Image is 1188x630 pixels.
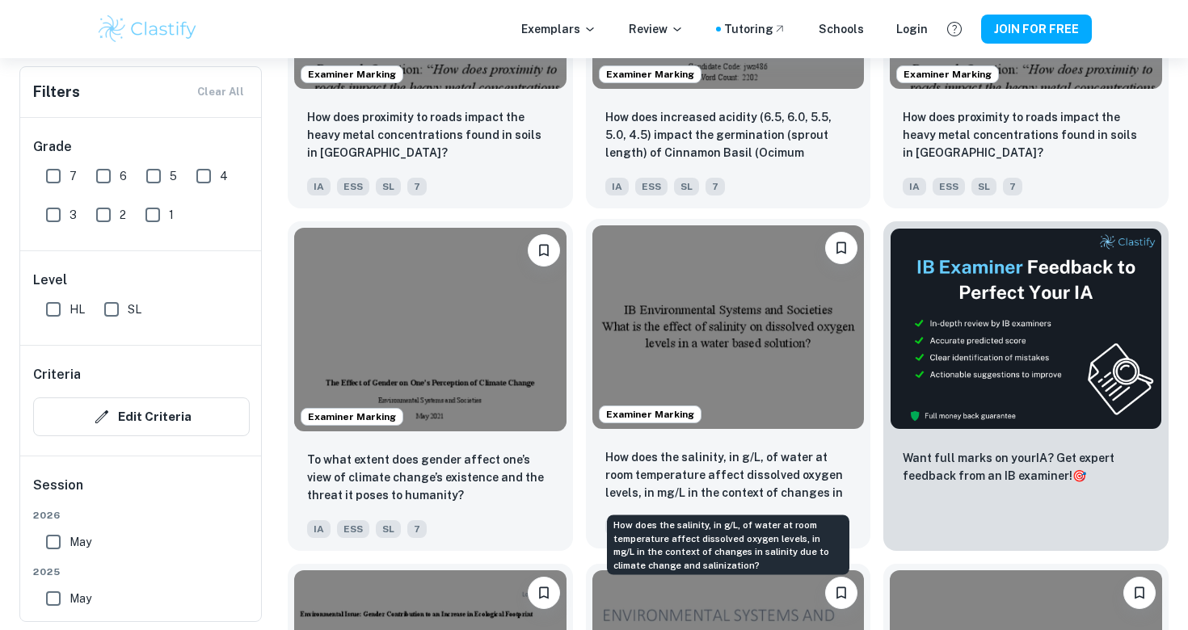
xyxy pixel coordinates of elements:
[607,515,849,575] div: How does the salinity, in g/L, of water at room temperature affect dissolved oxygen levels, in mg...
[288,221,573,551] a: Examiner MarkingPlease log in to bookmark exemplarsTo what extent does gender affect one’s view o...
[220,167,228,185] span: 4
[70,590,91,607] span: May
[706,178,725,195] span: 7
[896,20,928,38] a: Login
[605,448,852,503] p: How does the salinity, in g/L, of water at room temperature affect dissolved oxygen levels, in mg...
[307,108,554,162] p: How does proximity to roads impact the heavy metal concentrations found in soils in Germany?
[981,15,1092,44] button: JOIN FOR FREE
[120,167,127,185] span: 6
[128,300,141,318] span: SL
[376,178,401,195] span: SL
[33,508,250,523] span: 2026
[819,20,864,38] a: Schools
[605,108,852,163] p: How does increased acidity (6.5, 6.0, 5.5, 5.0, 4.5) impact the germination (sprout length) of Ci...
[592,225,865,429] img: ESS IA example thumbnail: How does the salinity, in g/L, of water
[971,178,996,195] span: SL
[169,206,174,224] span: 1
[635,178,668,195] span: ESS
[294,228,567,431] img: ESS IA example thumbnail: To what extent does gender affect one’s
[33,81,80,103] h6: Filters
[307,451,554,504] p: To what extent does gender affect one’s view of climate change’s existence and the threat it pose...
[301,409,402,424] span: Examiner Marking
[307,178,331,195] span: IA
[521,20,596,38] p: Exemplars
[70,206,77,224] span: 3
[120,206,126,224] span: 2
[605,178,629,195] span: IA
[70,300,85,318] span: HL
[170,167,177,185] span: 5
[890,228,1162,430] img: Thumbnail
[1003,178,1022,195] span: 7
[903,108,1149,162] p: How does proximity to roads impact the heavy metal concentrations found in soils in Germany?
[33,365,81,384] h6: Criteria
[629,20,684,38] p: Review
[1072,469,1086,482] span: 🎯
[825,577,857,609] button: Please log in to bookmark exemplars
[941,15,968,43] button: Help and Feedback
[407,520,427,538] span: 7
[1123,577,1156,609] button: Please log in to bookmark exemplars
[33,476,250,508] h6: Session
[724,20,786,38] a: Tutoring
[337,520,369,538] span: ESS
[301,67,402,82] span: Examiner Marking
[903,178,926,195] span: IA
[33,397,250,436] button: Edit Criteria
[33,137,250,157] h6: Grade
[883,221,1169,551] a: ThumbnailWant full marks on yourIA? Get expert feedback from an IB examiner!
[528,577,560,609] button: Please log in to bookmark exemplars
[337,178,369,195] span: ESS
[70,533,91,551] span: May
[407,178,427,195] span: 7
[600,407,701,422] span: Examiner Marking
[933,178,965,195] span: ESS
[307,520,331,538] span: IA
[96,13,199,45] img: Clastify logo
[586,221,871,551] a: Examiner MarkingPlease log in to bookmark exemplarsHow does the salinity, in g/L, of water at roo...
[674,178,699,195] span: SL
[528,234,560,267] button: Please log in to bookmark exemplars
[903,449,1149,485] p: Want full marks on your IA ? Get expert feedback from an IB examiner!
[600,67,701,82] span: Examiner Marking
[897,67,998,82] span: Examiner Marking
[33,271,250,290] h6: Level
[70,167,77,185] span: 7
[33,565,250,579] span: 2025
[825,232,857,264] button: Please log in to bookmark exemplars
[376,520,401,538] span: SL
